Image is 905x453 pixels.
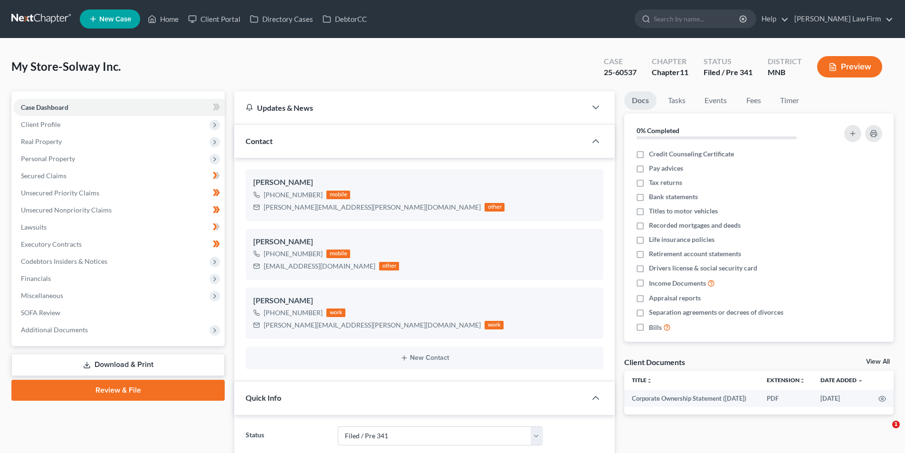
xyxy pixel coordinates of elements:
span: Bank statements [649,192,698,202]
div: work [485,321,504,329]
strong: 0% Completed [637,126,679,135]
a: Lawsuits [13,219,225,236]
td: PDF [759,390,813,407]
a: [PERSON_NAME] Law Firm [790,10,893,28]
span: Retirement account statements [649,249,741,259]
div: [PERSON_NAME][EMAIL_ADDRESS][PERSON_NAME][DOMAIN_NAME] [264,320,481,330]
td: Corporate Ownership Statement ([DATE]) [624,390,759,407]
a: Executory Contracts [13,236,225,253]
i: expand_more [857,378,863,384]
span: Pay advices [649,164,683,173]
a: Unsecured Nonpriority Claims [13,202,225,219]
a: View All [866,358,890,365]
button: New Contact [253,354,596,362]
div: Updates & News [246,103,575,113]
a: Client Portal [183,10,245,28]
a: Fees [738,91,769,110]
span: Additional Documents [21,326,88,334]
a: Download & Print [11,354,225,376]
span: SOFA Review [21,308,60,317]
input: Search by name... [654,10,741,28]
a: Tasks [660,91,693,110]
span: Recorded mortgages and deeds [649,221,741,230]
span: New Case [99,16,131,23]
a: Home [143,10,183,28]
a: Extensionunfold_more [767,376,805,384]
a: Case Dashboard [13,99,225,116]
div: other [379,262,399,270]
span: Personal Property [21,154,75,163]
div: Status [704,56,753,67]
iframe: Intercom live chat [873,421,895,443]
span: Credit Counseling Certificate [649,149,734,159]
div: Chapter [652,56,688,67]
span: Appraisal reports [649,293,701,303]
span: Unsecured Nonpriority Claims [21,206,112,214]
a: Date Added expand_more [820,376,863,384]
a: Docs [624,91,657,110]
button: Preview [817,56,882,77]
span: Income Documents [649,279,706,288]
div: mobile [326,250,350,258]
a: Secured Claims [13,167,225,184]
a: Help [757,10,789,28]
span: Codebtors Insiders & Notices [21,257,107,265]
span: 1 [892,421,900,428]
span: Executory Contracts [21,240,82,248]
label: Status [241,426,333,445]
a: Timer [772,91,807,110]
td: [DATE] [813,390,871,407]
div: [PERSON_NAME][EMAIL_ADDRESS][PERSON_NAME][DOMAIN_NAME] [264,202,481,212]
span: Contact [246,136,273,145]
span: 11 [680,67,688,77]
i: unfold_more [800,378,805,384]
div: [EMAIL_ADDRESS][DOMAIN_NAME] [264,261,375,271]
span: My Store-Solway Inc. [11,59,121,73]
div: Chapter [652,67,688,78]
span: Quick Info [246,393,281,402]
div: [PERSON_NAME] [253,177,596,188]
span: Lawsuits [21,223,47,231]
span: Separation agreements or decrees of divorces [649,308,783,317]
div: work [326,308,345,317]
span: Tax returns [649,178,682,187]
div: 25-60537 [604,67,637,78]
span: Life insurance policies [649,235,714,244]
span: Titles to motor vehicles [649,206,718,216]
i: unfold_more [647,378,652,384]
a: Titleunfold_more [632,376,652,384]
a: SOFA Review [13,304,225,321]
div: Case [604,56,637,67]
span: Secured Claims [21,172,67,180]
div: [PHONE_NUMBER] [264,249,323,259]
span: Drivers license & social security card [649,263,757,273]
a: DebtorCC [318,10,372,28]
a: Events [697,91,734,110]
a: Review & File [11,380,225,401]
span: Bills [649,323,662,332]
span: Client Profile [21,120,60,128]
span: Unsecured Priority Claims [21,189,99,197]
span: Financials [21,274,51,282]
span: Miscellaneous [21,291,63,299]
div: District [768,56,802,67]
div: [PHONE_NUMBER] [264,308,323,318]
div: Client Documents [624,357,685,367]
div: MNB [768,67,802,78]
div: [PERSON_NAME] [253,236,596,248]
span: Real Property [21,137,62,145]
div: mobile [326,191,350,199]
div: other [485,203,505,212]
div: Filed / Pre 341 [704,67,753,78]
a: Directory Cases [245,10,318,28]
a: Unsecured Priority Claims [13,184,225,202]
span: Case Dashboard [21,103,68,111]
div: [PHONE_NUMBER] [264,190,323,200]
div: [PERSON_NAME] [253,295,596,307]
